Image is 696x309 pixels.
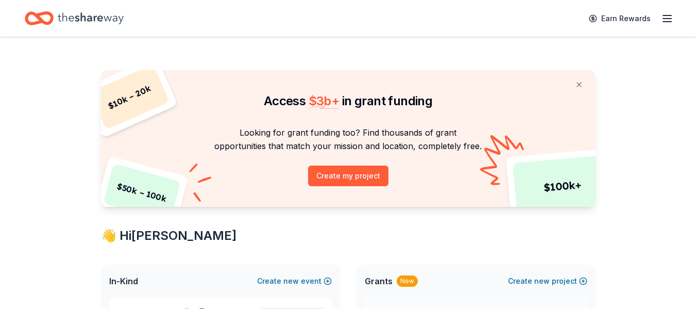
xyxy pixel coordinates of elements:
[264,93,432,108] span: Access in grant funding
[257,275,332,287] button: Createnewevent
[508,275,587,287] button: Createnewproject
[583,9,657,28] a: Earn Rewards
[283,275,299,287] span: new
[89,64,169,130] div: $ 10k – 20k
[109,275,138,287] span: In-Kind
[365,275,393,287] span: Grants
[397,275,418,287] div: New
[101,227,596,244] div: 👋 Hi [PERSON_NAME]
[534,275,550,287] span: new
[308,166,388,186] button: Create my project
[309,93,339,108] span: $ 3b +
[113,126,583,153] p: Looking for grant funding too? Find thousands of grant opportunities that match your mission and ...
[25,6,124,30] a: Home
